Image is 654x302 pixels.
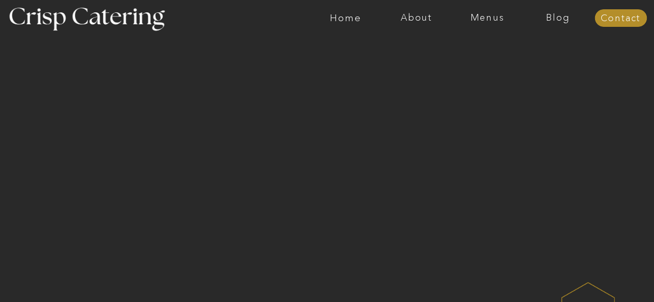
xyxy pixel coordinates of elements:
[381,13,452,23] a: About
[310,13,381,23] a: Home
[551,250,654,302] iframe: podium webchat widget bubble
[452,13,523,23] a: Menus
[595,13,647,24] a: Contact
[523,13,594,23] a: Blog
